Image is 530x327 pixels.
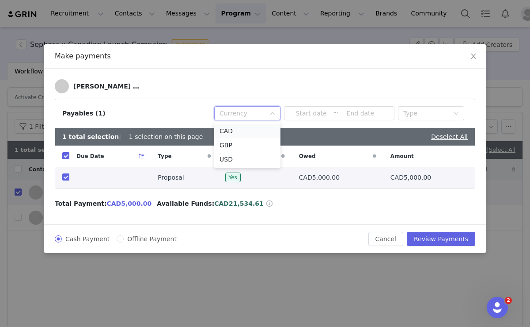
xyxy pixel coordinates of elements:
li: USD [214,152,280,166]
input: Start date [289,108,333,118]
span: Yes [225,173,241,182]
button: Review Payments [407,232,475,246]
b: 1 total selection [62,133,119,140]
article: Payables [55,99,475,189]
span: Offline Payment [124,235,180,242]
span: CAD5,000.00 [390,173,431,182]
span: Total Payment: [55,199,107,208]
a: Deselect All [431,133,468,140]
a: [PERSON_NAME] [PERSON_NAME] [55,79,140,93]
div: Type [403,109,449,118]
i: icon: close [470,53,477,60]
i: icon: down [454,111,459,117]
input: End date [338,108,382,118]
iframe: Intercom live chat [487,297,508,318]
span: Owed [299,152,316,160]
button: Close [461,44,486,69]
span: 2 [505,297,512,304]
span: Cash Payment [62,235,113,242]
div: Currency [220,109,265,118]
i: icon: down [270,111,275,117]
button: Cancel [368,232,403,246]
span: Available Funds: [157,199,214,208]
span: Due Date [76,152,104,160]
div: Payables (1) [62,109,106,118]
span: Amount [390,152,414,160]
span: CAD21,534.61 [214,200,264,207]
div: | 1 selection on this page [62,132,203,142]
li: GBP [214,138,280,152]
span: CAD5,000.00 [107,200,152,207]
span: CAD5,000.00 [299,174,340,181]
span: Proposal [158,173,184,182]
div: Make payments [55,51,475,61]
li: CAD [214,124,280,138]
span: Type [158,152,171,160]
div: [PERSON_NAME] [PERSON_NAME] [73,83,140,90]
